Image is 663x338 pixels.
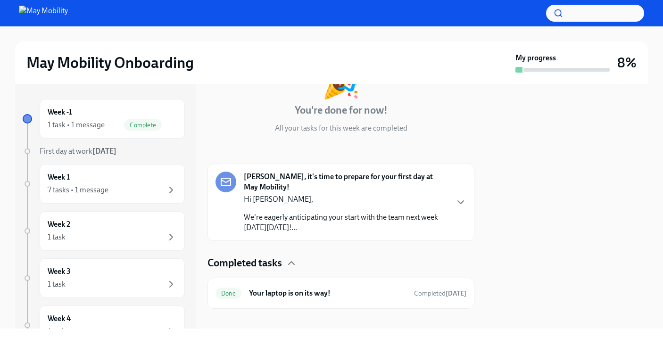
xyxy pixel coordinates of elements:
[414,289,466,298] span: August 21st, 2025 22:35
[48,120,105,130] div: 1 task • 1 message
[48,172,70,182] h6: Week 1
[322,66,360,98] div: 🎉
[92,147,116,156] strong: [DATE]
[48,107,72,117] h6: Week -1
[23,146,185,157] a: First day at work[DATE]
[48,185,108,195] div: 7 tasks • 1 message
[295,103,388,117] h4: You're done for now!
[414,289,466,297] span: Completed
[244,212,448,233] p: We're eagerly anticipating your start with the team next week [DATE][DATE]!...
[215,290,241,297] span: Done
[48,313,71,324] h6: Week 4
[48,326,66,337] div: 1 task
[244,194,448,205] p: Hi [PERSON_NAME],
[515,53,556,63] strong: My progress
[275,123,407,133] p: All your tasks for this week are completed
[23,164,185,204] a: Week 17 tasks • 1 message
[40,147,116,156] span: First day at work
[23,258,185,298] a: Week 31 task
[207,256,474,270] div: Completed tasks
[23,99,185,139] a: Week -11 task • 1 messageComplete
[244,172,448,192] strong: [PERSON_NAME], it's time to prepare for your first day at May Mobility!
[48,279,66,289] div: 1 task
[249,288,406,298] h6: Your laptop is on its way!
[19,6,68,21] img: May Mobility
[26,53,194,72] h2: May Mobility Onboarding
[215,286,466,301] a: DoneYour laptop is on its way!Completed[DATE]
[48,266,71,277] h6: Week 3
[446,289,466,297] strong: [DATE]
[617,54,637,71] h3: 8%
[48,232,66,242] div: 1 task
[23,211,185,251] a: Week 21 task
[48,219,70,230] h6: Week 2
[124,122,162,129] span: Complete
[207,256,282,270] h4: Completed tasks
